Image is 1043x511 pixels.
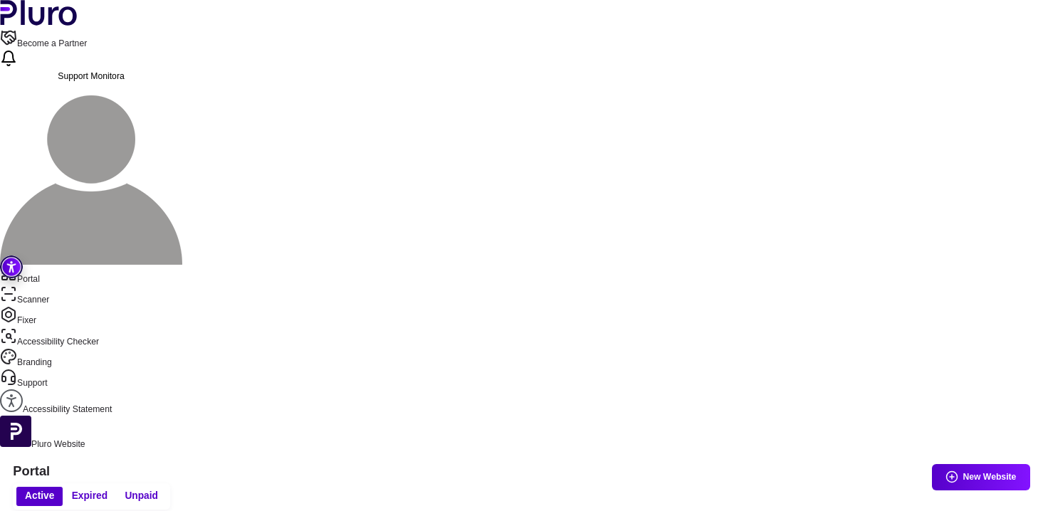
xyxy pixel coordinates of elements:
[63,487,116,506] button: Expired
[16,487,63,506] button: Active
[125,490,158,502] span: Unpaid
[932,464,1030,490] button: New Website
[116,487,167,506] button: Unpaid
[25,490,54,502] span: Active
[58,71,125,81] span: Support Monitora
[13,463,1029,479] h1: Portal
[72,490,108,502] span: Expired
